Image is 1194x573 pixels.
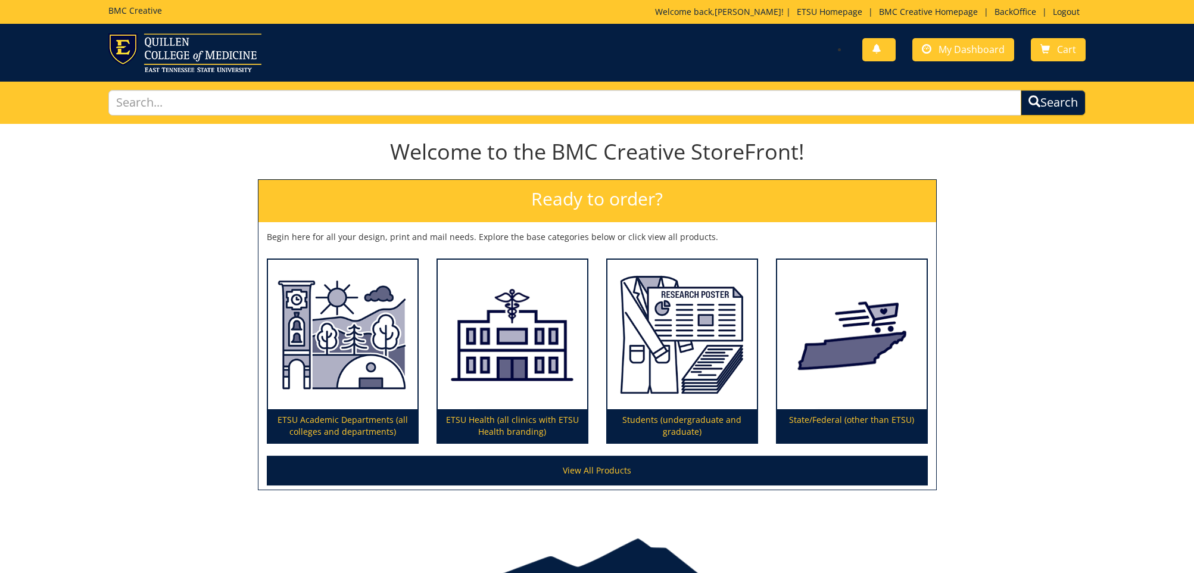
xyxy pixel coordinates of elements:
p: ETSU Health (all clinics with ETSU Health branding) [438,409,587,443]
img: Students (undergraduate and graduate) [607,260,757,410]
a: [PERSON_NAME] [715,6,781,17]
img: ETSU logo [108,33,261,72]
p: Welcome back, ! | | | | [655,6,1086,18]
a: ETSU Homepage [791,6,868,17]
a: State/Federal (other than ETSU) [777,260,927,443]
img: ETSU Health (all clinics with ETSU Health branding) [438,260,587,410]
a: ETSU Health (all clinics with ETSU Health branding) [438,260,587,443]
span: My Dashboard [939,43,1005,56]
button: Search [1021,90,1086,116]
input: Search... [108,90,1021,116]
a: BMC Creative Homepage [873,6,984,17]
h1: Welcome to the BMC Creative StoreFront! [258,140,937,164]
img: ETSU Academic Departments (all colleges and departments) [268,260,417,410]
a: View All Products [267,456,928,485]
a: Cart [1031,38,1086,61]
p: State/Federal (other than ETSU) [777,409,927,443]
a: Logout [1047,6,1086,17]
h5: BMC Creative [108,6,162,15]
a: My Dashboard [912,38,1014,61]
a: BackOffice [989,6,1042,17]
a: ETSU Academic Departments (all colleges and departments) [268,260,417,443]
h2: Ready to order? [258,180,936,222]
p: ETSU Academic Departments (all colleges and departments) [268,409,417,443]
a: Students (undergraduate and graduate) [607,260,757,443]
span: Cart [1057,43,1076,56]
p: Begin here for all your design, print and mail needs. Explore the base categories below or click ... [267,231,928,243]
p: Students (undergraduate and graduate) [607,409,757,443]
img: State/Federal (other than ETSU) [777,260,927,410]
